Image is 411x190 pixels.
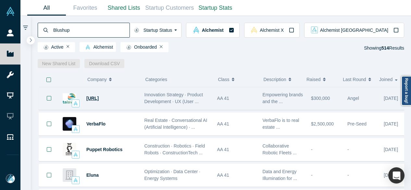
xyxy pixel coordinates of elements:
a: [URL] [86,96,99,101]
span: [DATE] [384,121,398,126]
div: AA 41 [217,164,256,186]
span: Construction · Robotics · Field Robots · ConstructionTech ... [144,143,205,155]
span: Class [218,73,229,86]
img: Mia Scott's Account [6,174,15,183]
span: [DATE] [384,96,398,101]
img: Puppet Robotics's Logo [63,143,76,156]
input: Search by company name, class, customer, one-liner or category [53,22,130,38]
span: Active [41,45,64,50]
img: alchemist Vault Logo [73,101,78,106]
span: Innovation Strategy · Product Development · UX (User ... [144,92,203,104]
a: All [27,0,66,16]
span: Onboarded [123,45,157,50]
span: [DATE] [384,147,398,152]
a: Eluna [86,172,99,178]
span: Data and Energy Illumination for ... [263,169,297,181]
img: Startup status [134,28,139,33]
img: alchemist Vault Logo [85,45,90,50]
img: Eluna's Logo [63,168,76,182]
span: [DATE] [384,172,398,178]
button: Bookmark [39,164,59,186]
button: Bookmark [39,113,59,135]
span: Alchemist [GEOGRAPHIC_DATA] [320,28,388,32]
span: VerbaFlo is to real estate ... [263,118,299,130]
span: Real Estate · Conversational AI (Artificial Intelligence) · ... [144,118,207,130]
img: Talawa.ai's Logo [63,91,76,105]
span: Alchemist [82,45,113,50]
button: Company [87,73,135,86]
a: Startup Stats [196,0,235,16]
span: Description [263,73,286,86]
span: Raised [306,73,321,86]
span: Joined [379,73,392,86]
span: Categories [145,77,167,82]
div: AA 41 [217,87,256,110]
img: alchemist Vault Logo [193,27,200,33]
img: Startup status [126,45,131,50]
img: Startup status [44,45,48,50]
a: Puppet Robotics [86,147,122,152]
span: Last Round [343,73,366,86]
button: Bookmark [39,87,59,110]
button: Raised [306,73,336,86]
span: Optimization · Data Center · Energy Systems [144,169,201,181]
span: Showing Results [364,45,404,51]
span: $2,500,000 [311,121,334,126]
img: alchemist Vault Logo [73,127,78,131]
a: Shared Lists [105,0,143,16]
button: alchemist_aj Vault LogoAlchemist [GEOGRAPHIC_DATA] [304,23,404,38]
img: alchemist Vault Logo [73,178,78,183]
button: Bookmark [39,138,59,161]
button: Last Round [343,73,372,86]
button: Startup Status [130,23,182,38]
div: AA 41 [217,138,256,161]
img: alchemist_aj Vault Logo [311,27,318,33]
a: Startup Customers [143,0,196,16]
span: Pre-Seed [347,121,367,126]
img: alchemist Vault Logo [73,152,78,157]
span: Alchemist [202,28,224,32]
span: - [347,147,349,152]
button: Class [218,73,253,86]
span: Collaborative Robotic Fleets ... [263,143,297,155]
span: - [311,147,313,152]
div: AA 41 [217,113,256,135]
a: VerbaFlo [86,121,106,126]
span: $300,000 [311,96,330,101]
button: Remove Filter [67,44,69,49]
button: Description [263,73,300,86]
span: Alchemist X [260,28,284,32]
button: Remove Filter [160,44,163,49]
span: Company [87,73,107,86]
span: - [347,172,349,178]
img: Alchemist Vault Logo [6,7,15,16]
strong: 514 [381,45,389,51]
button: alchemistx Vault LogoAlchemist X [244,23,300,38]
a: Report a bug! [401,76,411,106]
img: alchemistx Vault Logo [251,27,257,33]
span: Angel [347,96,359,101]
button: Download CSV [84,59,124,68]
button: Joined [379,73,400,86]
span: Empowering brands and the ... [263,92,303,104]
span: - [311,172,313,178]
img: VerbaFlo's Logo [63,117,76,131]
button: New Shared List [38,59,80,68]
a: Favorites [66,0,105,16]
button: alchemist Vault LogoAlchemist [186,23,239,38]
